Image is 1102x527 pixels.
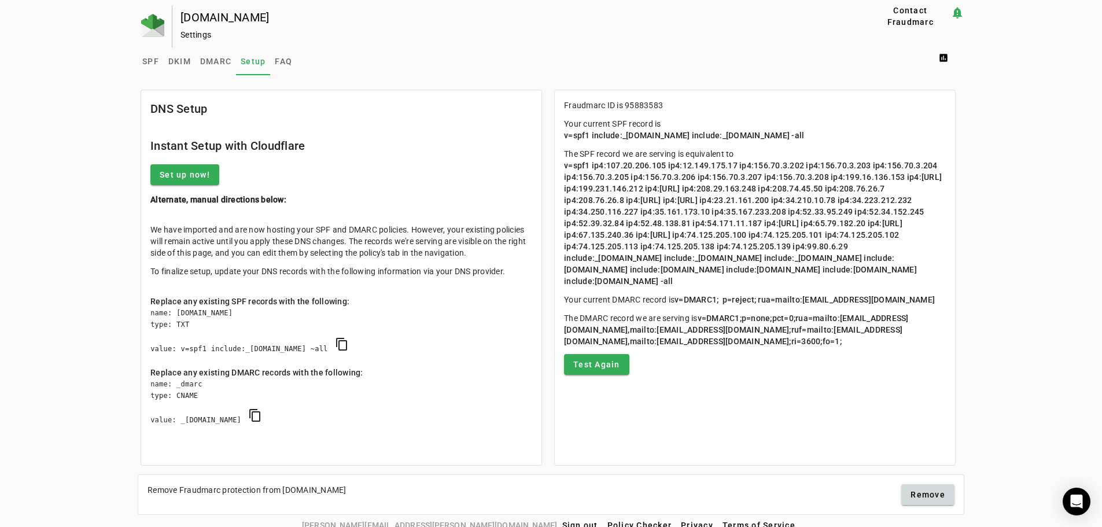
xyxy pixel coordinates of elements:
[564,161,943,286] span: v=spf1 ip4:107.20.206.105 ip4:12.149.175.17 ip4:156.70.3.202 ip4:156.70.3.203 ip4:156.70.3.204 ip...
[901,484,954,505] button: Remove
[241,57,266,65] span: Setup
[675,295,935,304] span: v=DMARC1; p=reject; rua=mailto:[EMAIL_ADDRESS][DOMAIN_NAME]
[168,57,191,65] span: DKIM
[180,29,833,40] div: Settings
[148,484,347,496] div: Remove Fraudmarc protection from [DOMAIN_NAME]
[150,195,286,204] b: Alternate, manual directions below:
[150,378,532,438] div: name: _dmarc type: CNAME value: _[DOMAIN_NAME]
[150,137,532,155] h2: Instant Setup with Cloudflare
[142,57,159,65] span: SPF
[196,47,236,75] a: DMARC
[141,14,164,37] img: Fraudmarc Logo
[236,47,270,75] a: Setup
[150,367,532,378] div: Replace any existing DMARC records with the following:
[328,330,356,358] button: copy SPF
[564,148,946,287] p: The SPF record we are serving is equivalent to
[160,169,210,180] span: Set up now!
[911,489,945,500] span: Remove
[1063,488,1090,515] div: Open Intercom Messenger
[564,118,946,141] p: Your current SPF record is
[564,131,804,140] span: v=spf1 include:_[DOMAIN_NAME] include:_[DOMAIN_NAME] -all
[564,354,629,375] button: Test Again
[564,312,946,347] p: The DMARC record we are serving is
[150,266,532,277] p: To finalize setup, update your DNS records with the following information via your DNS provider.
[564,294,946,305] p: Your current DMARC record is
[875,5,946,28] span: Contact Fraudmarc
[871,6,950,27] button: Contact Fraudmarc
[200,57,231,65] span: DMARC
[564,314,909,346] span: v=DMARC1;p=none;pct=0;rua=mailto:[EMAIL_ADDRESS][DOMAIN_NAME],mailto:[EMAIL_ADDRESS][DOMAIN_NAME]...
[150,296,532,307] div: Replace any existing SPF records with the following:
[164,47,196,75] a: DKIM
[573,359,620,370] span: Test Again
[150,224,532,259] p: We have imported and are now hosting your SPF and DMARC policies. However, your existing policies...
[150,99,207,118] mat-card-title: DNS Setup
[150,164,219,185] button: Set up now!
[270,47,297,75] a: FAQ
[150,307,532,367] div: name: [DOMAIN_NAME] type: TXT value: v=spf1 include:_[DOMAIN_NAME] ~all
[275,57,292,65] span: FAQ
[564,99,946,111] p: Fraudmarc ID is 95883583
[180,12,833,23] div: [DOMAIN_NAME]
[241,401,269,429] button: copy DMARC
[950,6,964,20] mat-icon: notification_important
[138,47,164,75] a: SPF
